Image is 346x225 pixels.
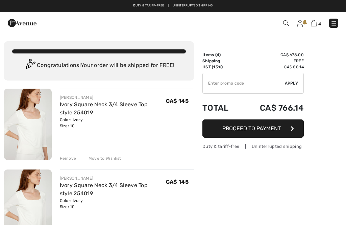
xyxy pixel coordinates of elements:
img: Menu [330,20,337,27]
a: 1ère Avenue [8,19,36,26]
img: Search [283,20,289,26]
span: Apply [285,80,298,86]
div: Move to Wishlist [83,155,121,161]
img: My Info [297,20,303,27]
td: Total [202,96,240,119]
span: CA$ 145 [166,98,189,104]
span: 4 [318,21,321,26]
div: Remove [60,155,76,161]
td: Free [240,58,304,64]
div: Congratulations! Your order will be shipped for FREE! [12,59,186,72]
input: Promo code [203,73,285,93]
span: CA$ 145 [166,179,189,185]
div: Duty & tariff-free | Uninterrupted shipping [202,143,304,150]
img: Congratulation2.svg [23,59,37,72]
td: CA$ 766.14 [240,96,304,119]
td: Shipping [202,58,240,64]
div: Color: Ivory Size: 10 [60,198,166,210]
span: 4 [217,52,219,57]
a: Ivory Square Neck 3/4 Sleeve Top style 254019 [60,101,148,116]
a: 4 [311,19,321,27]
img: Shopping Bag [311,20,317,26]
span: Proceed to Payment [222,125,281,132]
div: [PERSON_NAME] [60,94,166,100]
img: Ivory Square Neck 3/4 Sleeve Top style 254019 [4,89,52,160]
div: Color: Ivory Size: 10 [60,117,166,129]
div: [PERSON_NAME] [60,175,166,181]
a: Ivory Square Neck 3/4 Sleeve Top style 254019 [60,182,148,197]
td: CA$ 678.00 [240,52,304,58]
img: 1ère Avenue [8,16,36,30]
td: HST (13%) [202,64,240,70]
td: CA$ 88.14 [240,64,304,70]
button: Proceed to Payment [202,119,304,138]
td: Items ( ) [202,52,240,58]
